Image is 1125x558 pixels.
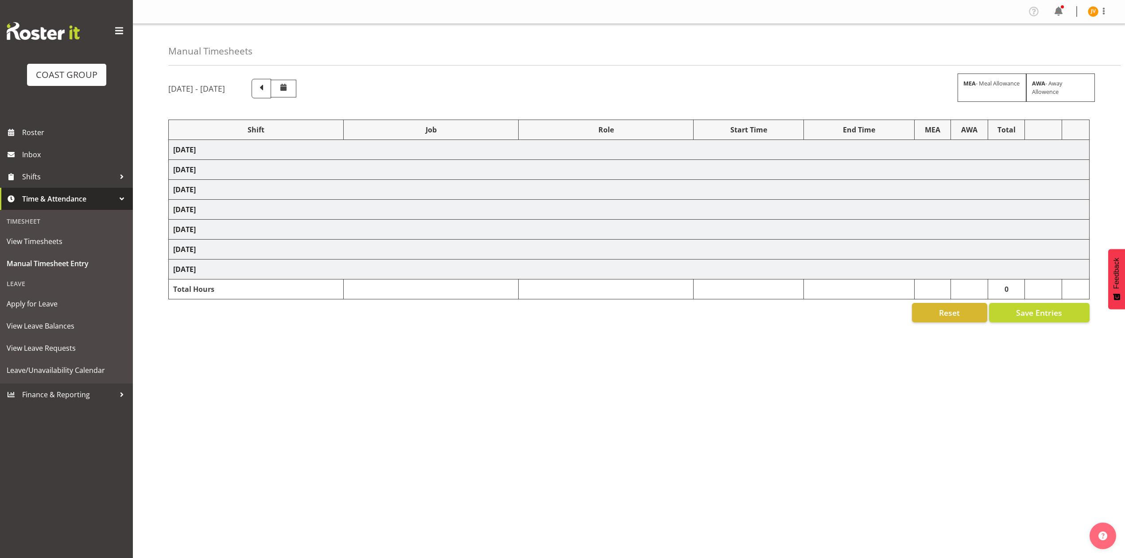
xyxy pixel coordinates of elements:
[7,341,126,355] span: View Leave Requests
[7,257,126,270] span: Manual Timesheet Entry
[2,230,131,252] a: View Timesheets
[523,124,689,135] div: Role
[169,180,1090,200] td: [DATE]
[7,22,80,40] img: Rosterit website logo
[169,160,1090,180] td: [DATE]
[36,68,97,81] div: COAST GROUP
[993,124,1020,135] div: Total
[939,307,960,318] span: Reset
[1113,258,1121,289] span: Feedback
[1016,307,1062,318] span: Save Entries
[22,388,115,401] span: Finance & Reporting
[2,359,131,381] a: Leave/Unavailability Calendar
[2,252,131,275] a: Manual Timesheet Entry
[955,124,984,135] div: AWA
[2,315,131,337] a: View Leave Balances
[168,84,225,93] h5: [DATE] - [DATE]
[912,303,987,322] button: Reset
[698,124,799,135] div: Start Time
[1032,79,1045,87] strong: AWA
[169,140,1090,160] td: [DATE]
[7,297,126,310] span: Apply for Leave
[989,303,1090,322] button: Save Entries
[7,364,126,377] span: Leave/Unavailability Calendar
[22,170,115,183] span: Shifts
[348,124,514,135] div: Job
[169,279,344,299] td: Total Hours
[958,74,1026,102] div: - Meal Allowance
[168,46,252,56] h4: Manual Timesheets
[169,260,1090,279] td: [DATE]
[2,275,131,293] div: Leave
[919,124,946,135] div: MEA
[169,240,1090,260] td: [DATE]
[169,200,1090,220] td: [DATE]
[1026,74,1095,102] div: - Away Allowence
[2,337,131,359] a: View Leave Requests
[22,126,128,139] span: Roster
[988,279,1025,299] td: 0
[22,148,128,161] span: Inbox
[963,79,976,87] strong: MEA
[808,124,909,135] div: End Time
[173,124,339,135] div: Shift
[1098,531,1107,540] img: help-xxl-2.png
[1088,6,1098,17] img: jorgelina-villar11067.jpg
[7,319,126,333] span: View Leave Balances
[2,293,131,315] a: Apply for Leave
[7,235,126,248] span: View Timesheets
[1108,249,1125,309] button: Feedback - Show survey
[22,192,115,205] span: Time & Attendance
[169,220,1090,240] td: [DATE]
[2,212,131,230] div: Timesheet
